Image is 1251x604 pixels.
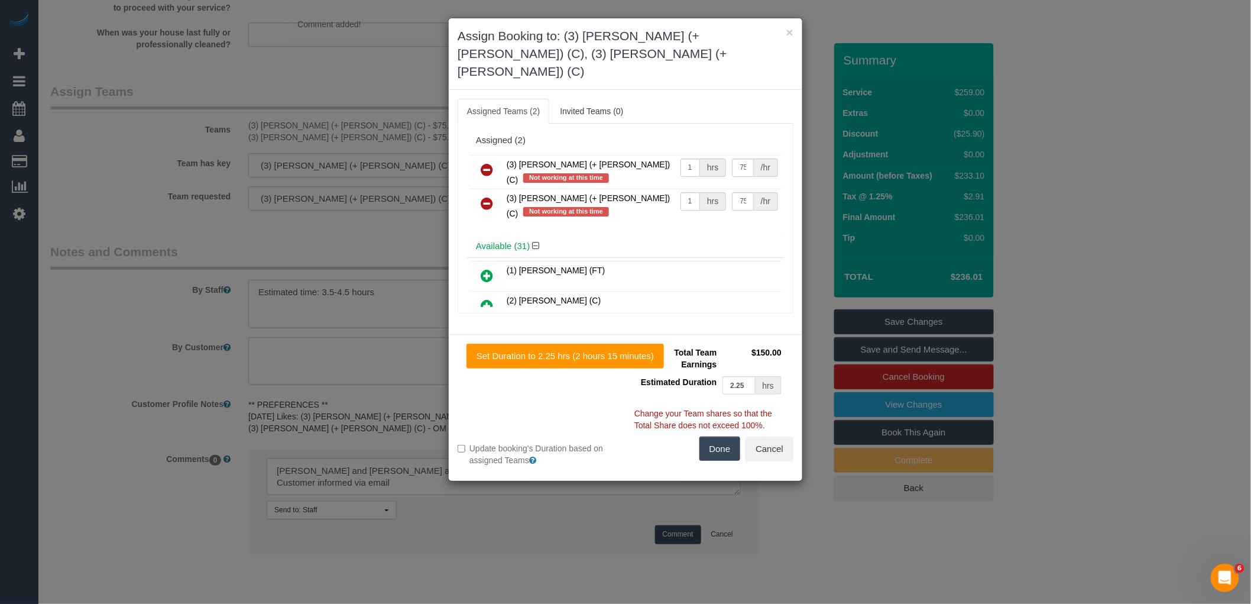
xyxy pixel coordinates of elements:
[786,26,793,38] button: ×
[507,296,601,305] span: (2) [PERSON_NAME] (C)
[641,377,717,387] span: Estimated Duration
[700,192,726,211] div: hrs
[458,445,465,453] input: Update booking's Duration based on assigned Teams
[746,437,793,461] button: Cancel
[476,135,775,146] div: Assigned (2)
[634,344,720,373] td: Total Team Earnings
[458,442,617,466] label: Update booking's Duration based on assigned Teams
[523,207,609,217] span: Not working at this time
[1235,564,1244,573] span: 6
[754,159,778,177] div: /hr
[476,241,775,251] h4: Available (31)
[756,376,782,395] div: hrs
[507,193,670,218] span: (3) [PERSON_NAME] (+ [PERSON_NAME]) (C)
[458,27,793,80] h3: Assign Booking to: (3) [PERSON_NAME] (+ [PERSON_NAME]) (C), (3) [PERSON_NAME] (+ [PERSON_NAME]) (C)
[507,266,605,275] span: (1) [PERSON_NAME] (FT)
[754,192,778,211] div: /hr
[466,344,664,369] button: Set Duration to 2.25 hrs (2 hours 15 minutes)
[699,437,741,461] button: Done
[507,160,670,185] span: (3) [PERSON_NAME] (+ [PERSON_NAME]) (C)
[458,99,549,124] a: Assigned Teams (2)
[700,159,726,177] div: hrs
[1211,564,1239,592] iframe: Intercom live chat
[720,344,785,373] td: $150.00
[550,99,633,124] a: Invited Teams (0)
[523,173,609,183] span: Not working at this time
